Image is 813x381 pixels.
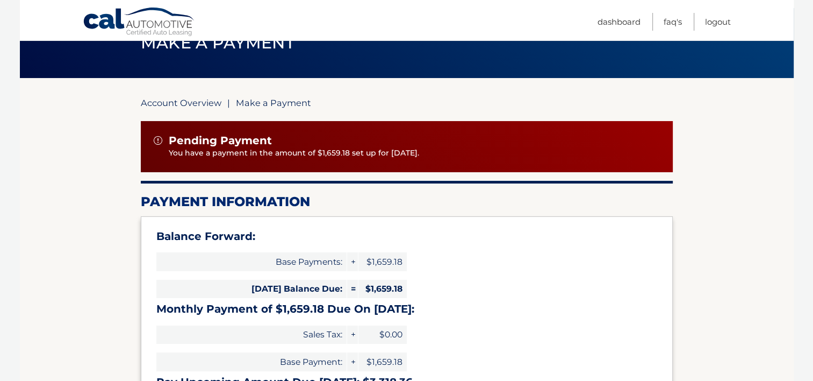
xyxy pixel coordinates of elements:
span: [DATE] Balance Due: [156,280,347,299]
span: Make a Payment [141,33,295,53]
span: Base Payment: [156,352,347,371]
span: = [347,280,358,299]
p: You have a payment in the amount of $1,659.18 set up for [DATE]. [169,147,660,159]
h3: Balance Forward: [156,230,657,243]
span: + [347,252,358,271]
span: Make a Payment [236,97,311,108]
img: alert-white.svg [154,136,162,145]
span: $1,659.18 [358,280,407,299]
a: Cal Automotive [83,7,196,38]
span: $0.00 [358,326,407,344]
span: Sales Tax: [156,326,347,344]
span: $1,659.18 [358,352,407,371]
a: Logout [705,13,731,31]
h3: Monthly Payment of $1,659.18 Due On [DATE]: [156,302,657,316]
span: | [227,97,230,108]
span: Base Payments: [156,252,347,271]
span: + [347,352,358,371]
a: Account Overview [141,97,221,108]
span: $1,659.18 [358,252,407,271]
h2: Payment Information [141,194,673,210]
a: Dashboard [598,13,641,31]
span: + [347,326,358,344]
span: Pending Payment [169,134,272,147]
a: FAQ's [664,13,682,31]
